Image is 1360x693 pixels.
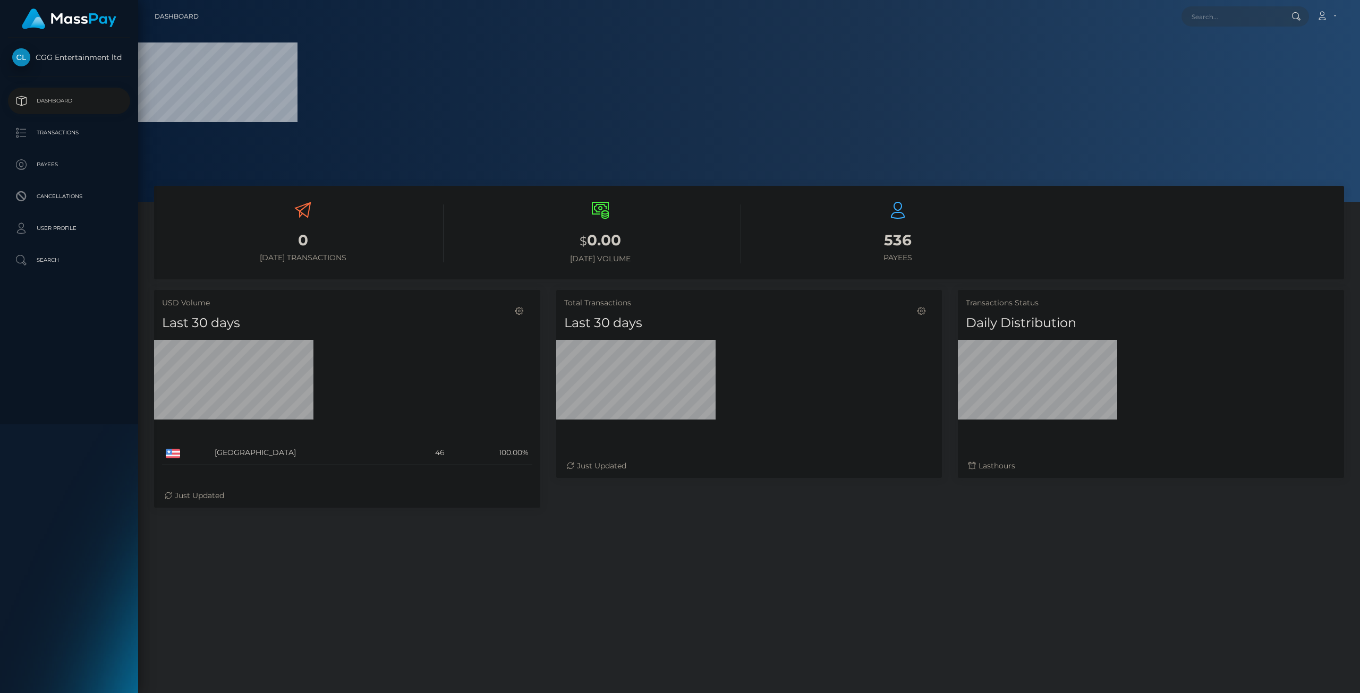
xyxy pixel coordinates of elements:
[12,252,126,268] p: Search
[757,253,1039,262] h6: Payees
[211,441,410,465] td: [GEOGRAPHIC_DATA]
[12,189,126,204] p: Cancellations
[12,220,126,236] p: User Profile
[22,8,116,29] img: MassPay Logo
[12,93,126,109] p: Dashboard
[8,53,130,62] span: CGG Entertainment ltd
[564,314,934,332] h4: Last 30 days
[410,441,448,465] td: 46
[448,441,532,465] td: 100.00%
[162,253,444,262] h6: [DATE] Transactions
[12,157,126,173] p: Payees
[12,125,126,141] p: Transactions
[8,215,130,242] a: User Profile
[580,234,587,249] small: $
[155,5,199,28] a: Dashboard
[162,314,532,332] h4: Last 30 days
[8,247,130,273] a: Search
[966,314,1336,332] h4: Daily Distribution
[162,298,532,309] h5: USD Volume
[1181,6,1281,27] input: Search...
[564,298,934,309] h5: Total Transactions
[8,151,130,178] a: Payees
[966,298,1336,309] h5: Transactions Status
[757,230,1039,251] h3: 536
[460,254,741,263] h6: [DATE] Volume
[8,183,130,210] a: Cancellations
[567,460,932,472] div: Just Updated
[12,48,30,66] img: CGG Entertainment ltd
[166,449,180,458] img: US.png
[162,230,444,251] h3: 0
[968,460,1333,472] div: Last hours
[8,119,130,146] a: Transactions
[8,88,130,114] a: Dashboard
[460,230,741,252] h3: 0.00
[165,490,530,501] div: Just Updated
